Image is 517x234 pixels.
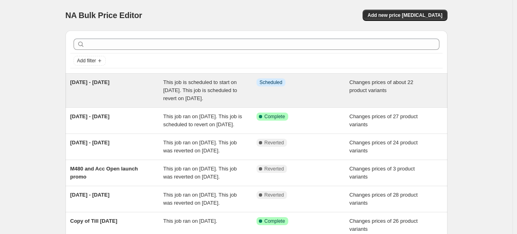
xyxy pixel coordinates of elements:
[265,218,285,224] span: Complete
[70,218,117,224] span: Copy of Till [DATE]
[163,166,237,180] span: This job ran on [DATE]. This job was reverted on [DATE].
[349,166,415,180] span: Changes prices of 3 product variants
[363,10,447,21] button: Add new price [MEDICAL_DATA]
[77,57,96,64] span: Add filter
[349,113,418,127] span: Changes prices of 27 product variants
[260,79,283,86] span: Scheduled
[349,192,418,206] span: Changes prices of 28 product variants
[349,79,413,93] span: Changes prices of about 22 product variants
[265,166,284,172] span: Reverted
[163,113,242,127] span: This job ran on [DATE]. This job is scheduled to revert on [DATE].
[74,56,106,66] button: Add filter
[70,140,110,146] span: [DATE] - [DATE]
[163,218,217,224] span: This job ran on [DATE].
[265,140,284,146] span: Reverted
[349,140,418,154] span: Changes prices of 24 product variants
[70,113,110,119] span: [DATE] - [DATE]
[70,192,110,198] span: [DATE] - [DATE]
[163,192,237,206] span: This job ran on [DATE]. This job was reverted on [DATE].
[163,140,237,154] span: This job ran on [DATE]. This job was reverted on [DATE].
[163,79,237,101] span: This job is scheduled to start on [DATE]. This job is scheduled to revert on [DATE].
[70,79,110,85] span: [DATE] - [DATE]
[70,166,138,180] span: M480 and Acc Open launch promo
[265,113,285,120] span: Complete
[265,192,284,198] span: Reverted
[349,218,418,232] span: Changes prices of 26 product variants
[367,12,442,18] span: Add new price [MEDICAL_DATA]
[66,11,142,20] span: NA Bulk Price Editor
